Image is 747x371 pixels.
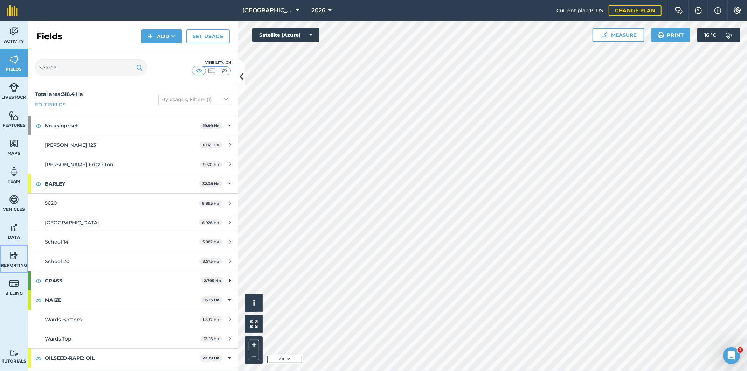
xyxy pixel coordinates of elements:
div: GRASS2.795 Ha [28,271,238,290]
span: 5.982 Ha [199,239,222,245]
span: 1.897 Ha [200,316,222,322]
button: By usages, Filters (1) [158,94,231,105]
span: 10.49 Ha [200,142,222,148]
img: svg+xml;base64,PHN2ZyB4bWxucz0iaHR0cDovL3d3dy53My5vcmcvMjAwMC9zdmciIHdpZHRoPSI1NiIgaGVpZ2h0PSI2MC... [9,138,19,149]
strong: 2.795 Ha [204,278,221,283]
span: Wards Bottom [45,316,82,323]
a: [GEOGRAPHIC_DATA]8.926 Ha [28,213,238,232]
img: svg+xml;base64,PHN2ZyB4bWxucz0iaHR0cDovL3d3dy53My5vcmcvMjAwMC9zdmciIHdpZHRoPSI1MCIgaGVpZ2h0PSI0MC... [220,67,229,74]
img: svg+xml;base64,PD94bWwgdmVyc2lvbj0iMS4wIiBlbmNvZGluZz0idXRmLTgiPz4KPCEtLSBHZW5lcmF0b3I6IEFkb2JlIE... [9,278,19,289]
span: [PERSON_NAME] Frizzleton [45,161,113,168]
span: i [253,299,255,307]
img: svg+xml;base64,PHN2ZyB4bWxucz0iaHR0cDovL3d3dy53My5vcmcvMjAwMC9zdmciIHdpZHRoPSIxNCIgaGVpZ2h0PSIyNC... [148,32,153,41]
button: – [249,350,259,360]
strong: 15.15 Ha [204,297,220,302]
div: Visibility: On [192,60,231,65]
span: 8.575 Ha [199,258,222,264]
img: svg+xml;base64,PD94bWwgdmVyc2lvbj0iMS4wIiBlbmNvZGluZz0idXRmLTgiPz4KPCEtLSBHZW5lcmF0b3I6IEFkb2JlIE... [9,26,19,37]
a: Wards Top13.25 Ha [28,329,238,348]
img: Two speech bubbles overlapping with the left bubble in the forefront [675,7,683,14]
span: 8.926 Ha [199,219,222,225]
img: A question mark icon [694,7,703,14]
img: svg+xml;base64,PD94bWwgdmVyc2lvbj0iMS4wIiBlbmNvZGluZz0idXRmLTgiPz4KPCEtLSBHZW5lcmF0b3I6IEFkb2JlIE... [722,28,736,42]
img: svg+xml;base64,PHN2ZyB4bWxucz0iaHR0cDovL3d3dy53My5vcmcvMjAwMC9zdmciIHdpZHRoPSI1NiIgaGVpZ2h0PSI2MC... [9,54,19,65]
a: [PERSON_NAME] 12310.49 Ha [28,135,238,154]
strong: 19.99 Ha [203,123,220,128]
a: School 208.575 Ha [28,252,238,271]
img: svg+xml;base64,PHN2ZyB4bWxucz0iaHR0cDovL3d3dy53My5vcmcvMjAwMC9zdmciIHdpZHRoPSI1NiIgaGVpZ2h0PSI2MC... [9,110,19,121]
img: svg+xml;base64,PD94bWwgdmVyc2lvbj0iMS4wIiBlbmNvZGluZz0idXRmLTgiPz4KPCEtLSBHZW5lcmF0b3I6IEFkb2JlIE... [9,350,19,357]
img: svg+xml;base64,PHN2ZyB4bWxucz0iaHR0cDovL3d3dy53My5vcmcvMjAwMC9zdmciIHdpZHRoPSIxOSIgaGVpZ2h0PSIyNC... [658,31,664,39]
img: svg+xml;base64,PHN2ZyB4bWxucz0iaHR0cDovL3d3dy53My5vcmcvMjAwMC9zdmciIHdpZHRoPSIxOCIgaGVpZ2h0PSIyNC... [35,296,42,304]
div: No usage set19.99 Ha [28,116,238,135]
div: MAIZE15.15 Ha [28,290,238,309]
img: svg+xml;base64,PD94bWwgdmVyc2lvbj0iMS4wIiBlbmNvZGluZz0idXRmLTgiPz4KPCEtLSBHZW5lcmF0b3I6IEFkb2JlIE... [9,222,19,233]
strong: 22.39 Ha [203,356,220,360]
button: Satellite (Azure) [252,28,319,42]
a: School 145.982 Ha [28,232,238,251]
strong: Total area : 318.4 Ha [35,91,83,97]
iframe: Intercom live chat [723,347,740,364]
img: svg+xml;base64,PD94bWwgdmVyc2lvbj0iMS4wIiBlbmNvZGluZz0idXRmLTgiPz4KPCEtLSBHZW5lcmF0b3I6IEFkb2JlIE... [9,250,19,261]
span: 5620 [45,200,57,206]
img: Four arrows, one pointing top left, one top right, one bottom right and the last bottom left [250,320,258,328]
img: svg+xml;base64,PHN2ZyB4bWxucz0iaHR0cDovL3d3dy53My5vcmcvMjAwMC9zdmciIHdpZHRoPSI1MCIgaGVpZ2h0PSI0MC... [207,67,216,74]
input: Search [35,59,147,76]
span: Wards Top [45,336,71,342]
img: Ruler icon [600,31,607,38]
div: OILSEED-RAPE: OIL22.39 Ha [28,349,238,367]
button: i [245,294,263,312]
button: 16 °C [697,28,740,42]
a: Change plan [609,5,662,16]
img: svg+xml;base64,PHN2ZyB4bWxucz0iaHR0cDovL3d3dy53My5vcmcvMjAwMC9zdmciIHdpZHRoPSIxOCIgaGVpZ2h0PSIyNC... [35,276,42,285]
button: Measure [593,28,644,42]
img: A cog icon [733,7,742,14]
img: svg+xml;base64,PHN2ZyB4bWxucz0iaHR0cDovL3d3dy53My5vcmcvMjAwMC9zdmciIHdpZHRoPSIxOCIgaGVpZ2h0PSIyNC... [35,180,42,188]
button: Add [141,29,182,43]
img: svg+xml;base64,PHN2ZyB4bWxucz0iaHR0cDovL3d3dy53My5vcmcvMjAwMC9zdmciIHdpZHRoPSIxOCIgaGVpZ2h0PSIyNC... [35,121,42,130]
strong: BARLEY [45,174,199,193]
button: + [249,340,259,350]
a: Edit fields [35,101,66,108]
strong: No usage set [45,116,200,135]
strong: MAIZE [45,290,201,309]
span: [GEOGRAPHIC_DATA] [45,219,99,226]
span: Current plan : PLUS [556,7,603,14]
span: School 14 [45,239,68,245]
img: fieldmargin Logo [7,5,18,16]
span: School 20 [45,258,69,265]
span: 2026 [312,6,325,15]
strong: OILSEED-RAPE: OIL [45,349,200,367]
span: [GEOGRAPHIC_DATA] [243,6,293,15]
img: svg+xml;base64,PHN2ZyB4bWxucz0iaHR0cDovL3d3dy53My5vcmcvMjAwMC9zdmciIHdpZHRoPSIxOSIgaGVpZ2h0PSIyNC... [136,63,143,72]
img: svg+xml;base64,PD94bWwgdmVyc2lvbj0iMS4wIiBlbmNvZGluZz0idXRmLTgiPz4KPCEtLSBHZW5lcmF0b3I6IEFkb2JlIE... [9,194,19,205]
a: [PERSON_NAME] Frizzleton9.501 Ha [28,155,238,174]
a: 56208.895 Ha [28,194,238,212]
span: 9.501 Ha [200,161,222,167]
img: svg+xml;base64,PHN2ZyB4bWxucz0iaHR0cDovL3d3dy53My5vcmcvMjAwMC9zdmciIHdpZHRoPSIxNyIgaGVpZ2h0PSIxNy... [714,6,721,15]
span: 1 [738,347,743,353]
img: svg+xml;base64,PHN2ZyB4bWxucz0iaHR0cDovL3d3dy53My5vcmcvMjAwMC9zdmciIHdpZHRoPSI1MCIgaGVpZ2h0PSI0MC... [195,67,203,74]
div: BARLEY32.38 Ha [28,174,238,193]
h2: Fields [36,31,62,42]
span: 16 ° C [704,28,716,42]
strong: 32.38 Ha [202,181,220,186]
img: svg+xml;base64,PD94bWwgdmVyc2lvbj0iMS4wIiBlbmNvZGluZz0idXRmLTgiPz4KPCEtLSBHZW5lcmF0b3I6IEFkb2JlIE... [9,82,19,93]
a: Wards Bottom1.897 Ha [28,310,238,329]
img: svg+xml;base64,PD94bWwgdmVyc2lvbj0iMS4wIiBlbmNvZGluZz0idXRmLTgiPz4KPCEtLSBHZW5lcmF0b3I6IEFkb2JlIE... [9,166,19,177]
button: Print [651,28,691,42]
strong: GRASS [45,271,201,290]
span: [PERSON_NAME] 123 [45,142,96,148]
a: Set usage [186,29,230,43]
span: 13.25 Ha [201,336,222,342]
img: svg+xml;base64,PHN2ZyB4bWxucz0iaHR0cDovL3d3dy53My5vcmcvMjAwMC9zdmciIHdpZHRoPSIxOCIgaGVpZ2h0PSIyNC... [35,354,42,363]
span: 8.895 Ha [199,200,222,206]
